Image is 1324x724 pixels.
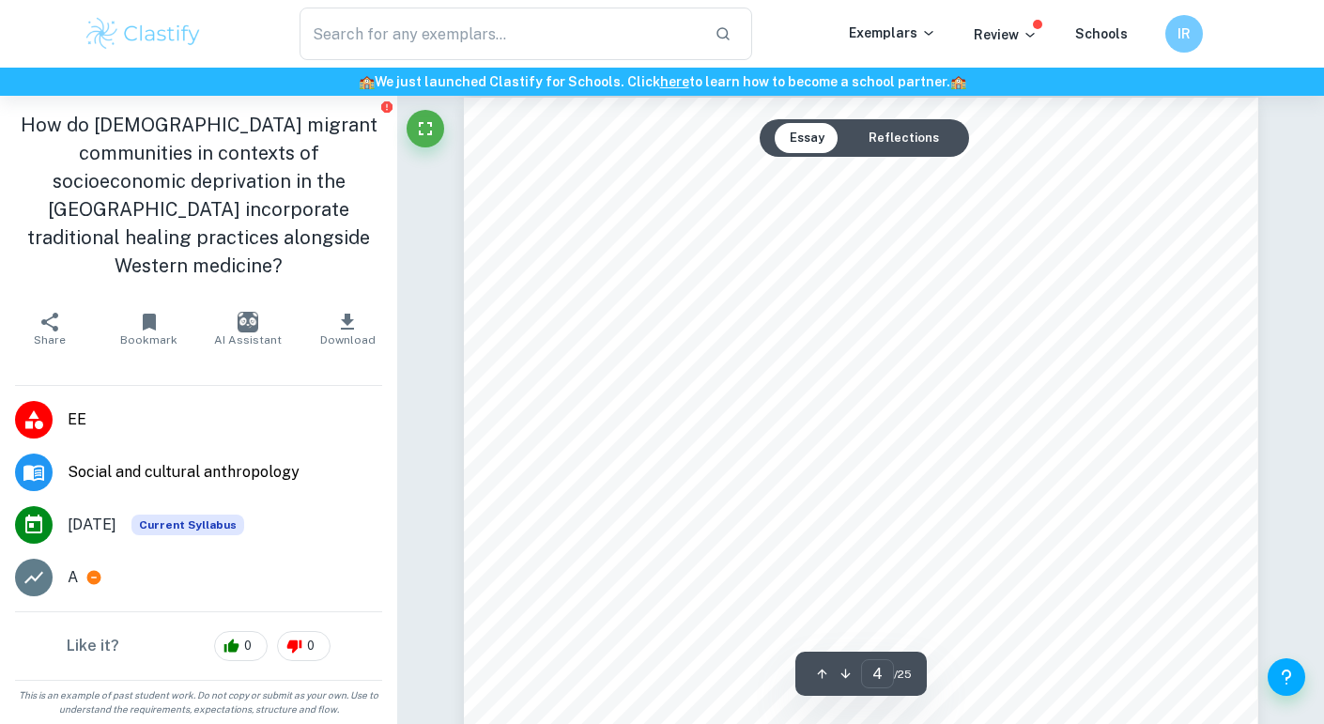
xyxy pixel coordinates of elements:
[4,71,1320,92] h6: We just launched Clastify for Schools. Click to learn how to become a school partner.
[849,23,936,43] p: Exemplars
[68,408,382,431] span: EE
[621,147,1267,161] span: How do [DEMOGRAPHIC_DATA] migrant communities in contexts of socioeconomic deprivation in the
[298,302,397,355] button: Download
[67,635,119,657] h6: Like it?
[199,302,299,355] button: AI Assistant
[15,111,382,280] h1: How do [DEMOGRAPHIC_DATA] migrant communities in contexts of socioeconomic deprivation in the [GE...
[359,74,375,89] span: 🏫
[854,123,954,153] button: Reflections
[1165,15,1203,53] button: IR
[68,461,382,484] span: Social and cultural anthropology
[557,608,616,624] span: practices.
[557,250,1272,266] span: analysis in answering the following question: 8How do [DEMOGRAPHIC_DATA] migrant communities in c...
[557,429,1132,445] span: examines the incorporation and potential conflicts of combining traditional healing practices
[974,24,1038,45] p: Review
[557,465,1157,481] span: with Western medical methods, which I will address through the health, illness, and healing area
[1174,23,1195,44] h6: IR
[660,74,689,89] a: here
[68,514,116,536] span: [DATE]
[68,566,78,589] p: A
[557,572,1142,588] span: bring to [GEOGRAPHIC_DATA], and how these integrate with established Western biomedical
[557,393,1291,408] span: that some [DEMOGRAPHIC_DATA] migrants face due to their socioeconomic status in [GEOGRAPHIC_DATA]...
[238,312,258,332] img: AI Assistant
[598,180,1123,193] span: United States incorporate traditional healing practices alongside Western medicine?
[894,666,912,683] span: / 25
[100,302,199,355] button: Bookmark
[214,333,282,347] span: AI Assistant
[407,110,444,147] button: Fullscreen
[557,536,1276,552] span: meaningful understanding of the traditional medical beliefs and knowledge that [DEMOGRAPHIC_DATA]...
[1268,658,1305,696] button: Help and Feedback
[557,501,1149,516] span: of inquiry. Hence, I chose to base my essay on this topic in hopes of gaining a deeper and more
[320,333,376,347] span: Download
[604,357,1157,373] span: This research question is worth investigating because it explores the structural inequality
[379,100,393,114] button: Report issue
[950,74,966,89] span: 🏫
[214,631,268,661] div: 0
[557,321,739,337] span: alongside Western medicine?
[775,123,839,153] button: Essay
[34,333,66,347] span: Share
[1075,26,1128,41] a: Schools
[557,680,565,696] span: 2
[8,688,390,716] span: This is an example of past student work. Do not copy or submit as your own. Use to understand the...
[84,15,203,53] img: Clastify logo
[234,637,262,655] span: 0
[604,680,762,696] span: Contextual Information
[131,515,244,535] div: This exemplar is based on the current syllabus. Feel free to refer to it for inspiration/ideas wh...
[557,285,1182,301] span: of socioeconomic deprivation in the [GEOGRAPHIC_DATA] incorporate traditional healing practices
[300,8,700,60] input: Search for any exemplars...
[120,333,177,347] span: Bookmark
[297,637,325,655] span: 0
[277,631,331,661] div: 0
[131,515,244,535] span: Current Syllabus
